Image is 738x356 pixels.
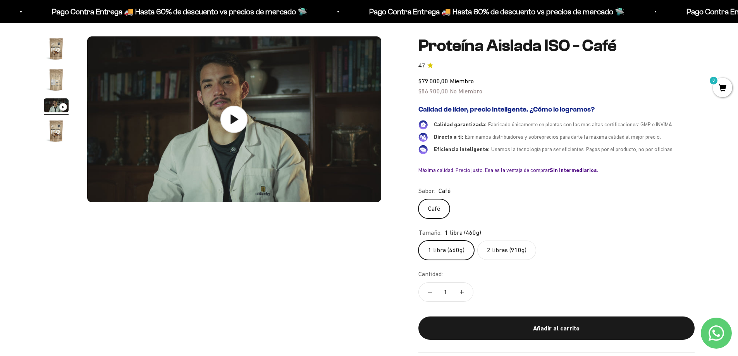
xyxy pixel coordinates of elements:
[418,62,695,70] a: 4.74.7 de 5.0 estrellas
[44,36,69,64] button: Ir al artículo 1
[44,67,69,92] img: Proteína Aislada ISO - Café
[419,283,441,301] button: Reducir cantidad
[418,132,428,142] img: Directo a ti
[44,36,69,61] img: Proteína Aislada ISO - Café
[434,121,487,127] span: Calidad garantizada:
[418,120,428,129] img: Calidad garantizada
[44,119,69,146] button: Ir al artículo 4
[308,5,563,18] p: Pago Contra Entrega 🚚 Hasta 60% de descuento vs precios de mercado 🛸
[491,146,674,152] span: Usamos la tecnología para ser eficientes. Pagas por el producto, no por oficinas.
[709,76,718,85] mark: 0
[450,77,474,84] span: Miembro
[418,167,695,174] div: Máxima calidad. Precio justo. Esa es la ventaja de comprar
[418,105,695,114] h2: Calidad de líder, precio inteligente. ¿Cómo lo logramos?
[44,98,69,115] button: Ir al artículo 3
[418,228,442,238] legend: Tamaño:
[450,88,482,95] span: No Miembro
[418,186,435,196] legend: Sabor:
[488,121,673,127] span: Fabricado únicamente en plantas con las más altas certificaciones: GMP e INVIMA.
[451,283,473,301] button: Aumentar cantidad
[434,323,679,334] div: Añadir al carrito
[418,269,443,279] label: Cantidad:
[439,186,451,196] span: Café
[418,88,448,95] span: $86.900,00
[434,146,490,152] span: Eficiencia inteligente:
[44,119,69,143] img: Proteína Aislada ISO - Café
[418,62,425,70] span: 4.7
[434,134,463,140] span: Directo a ti:
[44,67,69,95] button: Ir al artículo 2
[445,228,481,238] span: 1 libra (460g)
[550,167,599,173] b: Sin Intermediarios.
[418,316,695,340] button: Añadir al carrito
[713,84,732,93] a: 0
[418,36,695,55] h1: Proteína Aislada ISO - Café
[418,77,448,84] span: $79.000,00
[465,134,661,140] span: Eliminamos distribuidores y sobreprecios para darte la máxima calidad al mejor precio.
[418,145,428,154] img: Eficiencia inteligente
